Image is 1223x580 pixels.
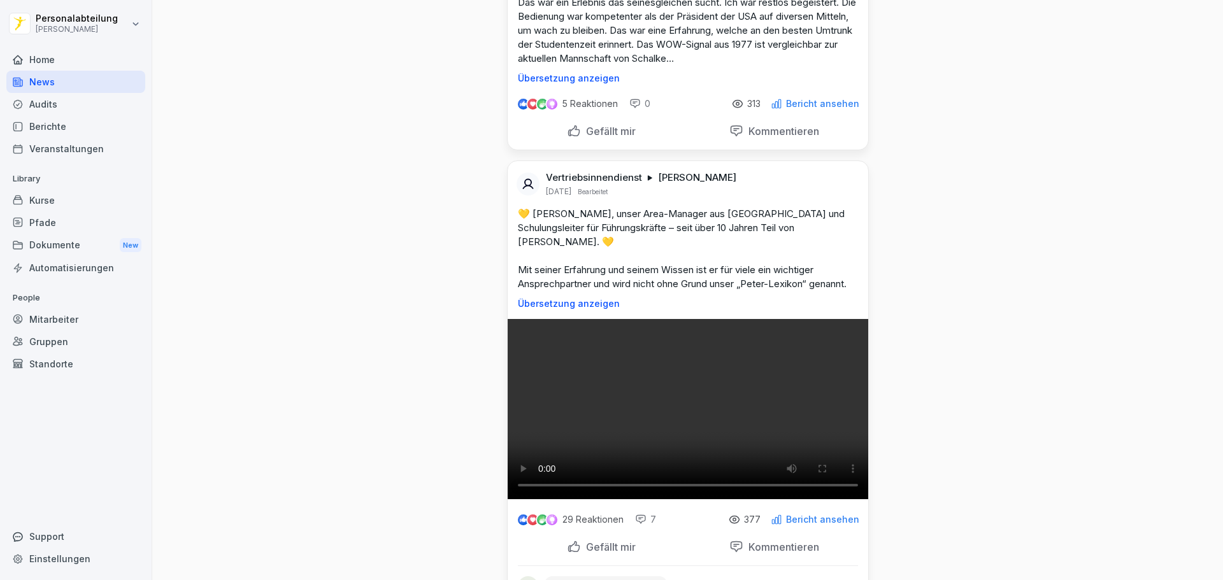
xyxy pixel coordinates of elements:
[581,125,636,138] p: Gefällt mir
[546,171,642,184] p: Vertriebsinnendienst
[6,548,145,570] a: Einstellungen
[528,99,538,109] img: love
[786,99,859,109] p: Bericht ansehen
[6,288,145,308] p: People
[6,115,145,138] a: Berichte
[547,514,557,525] img: inspiring
[562,99,618,109] p: 5 Reaktionen
[6,234,145,257] a: DokumenteNew
[744,514,761,525] p: 377
[6,93,145,115] a: Audits
[518,207,858,291] p: 💛 [PERSON_NAME], unser Area-Manager aus [GEOGRAPHIC_DATA] und Schulungsleiter für Führungskräfte ...
[578,187,608,197] p: Bearbeitet
[6,234,145,257] div: Dokumente
[518,514,528,525] img: like
[120,238,141,253] div: New
[747,99,761,109] p: 313
[547,98,557,110] img: inspiring
[6,353,145,375] a: Standorte
[36,13,118,24] p: Personalabteilung
[635,513,656,526] div: 7
[6,525,145,548] div: Support
[518,299,858,309] p: Übersetzung anzeigen
[743,125,819,138] p: Kommentieren
[6,257,145,279] a: Automatisierungen
[6,189,145,211] a: Kurse
[546,187,571,197] p: [DATE]
[6,71,145,93] a: News
[6,211,145,234] a: Pfade
[528,515,538,525] img: love
[6,330,145,353] a: Gruppen
[581,541,636,553] p: Gefällt mir
[6,308,145,330] a: Mitarbeiter
[518,73,858,83] p: Übersetzung anzeigen
[537,99,548,110] img: celebrate
[36,25,118,34] p: [PERSON_NAME]
[743,541,819,553] p: Kommentieren
[562,514,624,525] p: 29 Reaktionen
[6,138,145,160] a: Veranstaltungen
[6,48,145,71] a: Home
[518,99,528,109] img: like
[6,169,145,189] p: Library
[537,514,548,525] img: celebrate
[786,514,859,525] p: Bericht ansehen
[629,97,650,110] div: 0
[658,171,736,184] p: [PERSON_NAME]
